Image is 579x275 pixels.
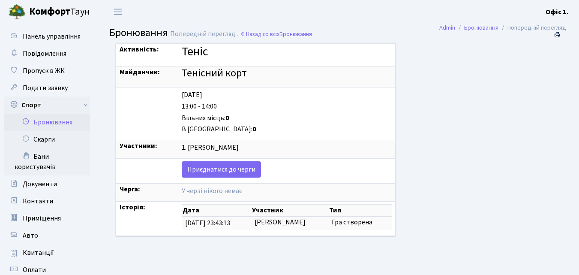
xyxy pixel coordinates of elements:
div: В [GEOGRAPHIC_DATA]: [182,124,391,134]
a: Офіс 1. [546,7,569,17]
nav: breadcrumb [426,19,579,37]
li: Попередній перегляд [498,23,566,33]
span: Попередній перегляд . [170,29,238,39]
span: У черзі нікого немає [182,186,242,196]
a: Приєднатися до черги [182,161,261,178]
a: Контакти [4,193,90,210]
span: Контакти [23,196,53,206]
a: Документи [4,175,90,193]
td: [DATE] 23:43:13 [182,217,251,230]
span: Гра створена [332,218,372,227]
td: [PERSON_NAME] [251,217,328,230]
strong: Черга: [120,184,140,194]
span: Бронювання [109,25,168,40]
th: Тип [328,205,392,217]
a: Пропуск в ЖК [4,62,90,79]
strong: Майданчик: [120,67,160,77]
a: Назад до всіхБронювання [240,30,312,38]
div: 1. [PERSON_NAME] [182,143,391,153]
a: Спорт [4,97,90,114]
h4: Тенісний корт [182,67,391,80]
a: Панель управління [4,28,90,45]
span: Авто [23,231,38,240]
div: Вільних місць: [182,113,391,123]
h3: Теніс [182,45,391,59]
a: Авто [4,227,90,244]
strong: Активність: [120,45,159,54]
span: Повідомлення [23,49,66,58]
img: logo.png [9,3,26,21]
a: Скарги [4,131,90,148]
a: Квитанції [4,244,90,261]
b: 0 [252,124,256,134]
a: Admin [439,23,455,32]
a: Подати заявку [4,79,90,97]
strong: Історія: [120,202,145,212]
a: Приміщення [4,210,90,227]
a: Повідомлення [4,45,90,62]
span: Бронювання [279,30,312,38]
th: Участник [251,205,328,217]
span: Пропуск в ЖК [23,66,65,76]
span: Квитанції [23,248,54,257]
b: 0 [225,113,229,123]
span: Приміщення [23,214,61,223]
a: Бани користувачів [4,148,90,175]
button: Переключити навігацію [107,5,129,19]
span: Документи [23,179,57,189]
div: [DATE] [182,90,391,100]
span: Подати заявку [23,83,68,93]
th: Дата [182,205,251,217]
div: 13:00 - 14:00 [182,102,391,112]
span: Оплати [23,265,46,275]
b: Комфорт [29,5,70,18]
strong: Участники: [120,141,157,151]
a: Бронювання [464,23,498,32]
span: Таун [29,5,90,19]
span: Панель управління [23,32,81,41]
a: Бронювання [4,114,90,131]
